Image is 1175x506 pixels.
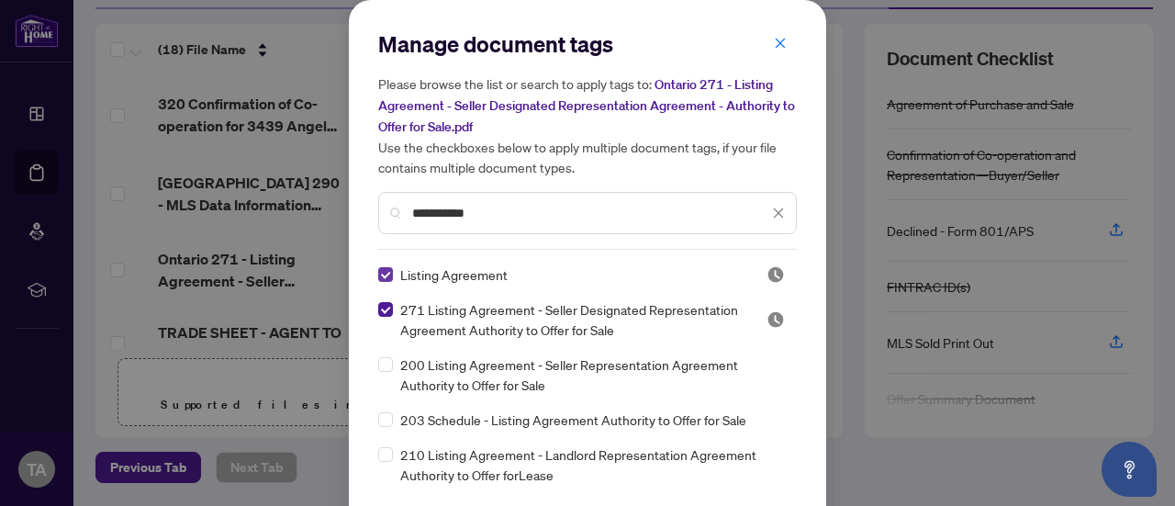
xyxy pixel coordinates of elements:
span: Pending Review [767,265,785,284]
button: Open asap [1102,442,1157,497]
span: Pending Review [767,310,785,329]
span: 210 Listing Agreement - Landlord Representation Agreement Authority to Offer forLease [400,444,786,485]
span: 271 Listing Agreement - Seller Designated Representation Agreement Authority to Offer for Sale [400,299,744,340]
img: status [767,310,785,329]
h5: Please browse the list or search to apply tags to: Use the checkboxes below to apply multiple doc... [378,73,797,177]
img: status [767,265,785,284]
span: close [772,207,785,219]
span: close [774,37,787,50]
span: 203 Schedule - Listing Agreement Authority to Offer for Sale [400,410,746,430]
span: 200 Listing Agreement - Seller Representation Agreement Authority to Offer for Sale [400,354,786,395]
h2: Manage document tags [378,29,797,59]
span: Listing Agreement [400,264,508,285]
span: Ontario 271 - Listing Agreement - Seller Designated Representation Agreement - Authority to Offer... [378,76,795,135]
